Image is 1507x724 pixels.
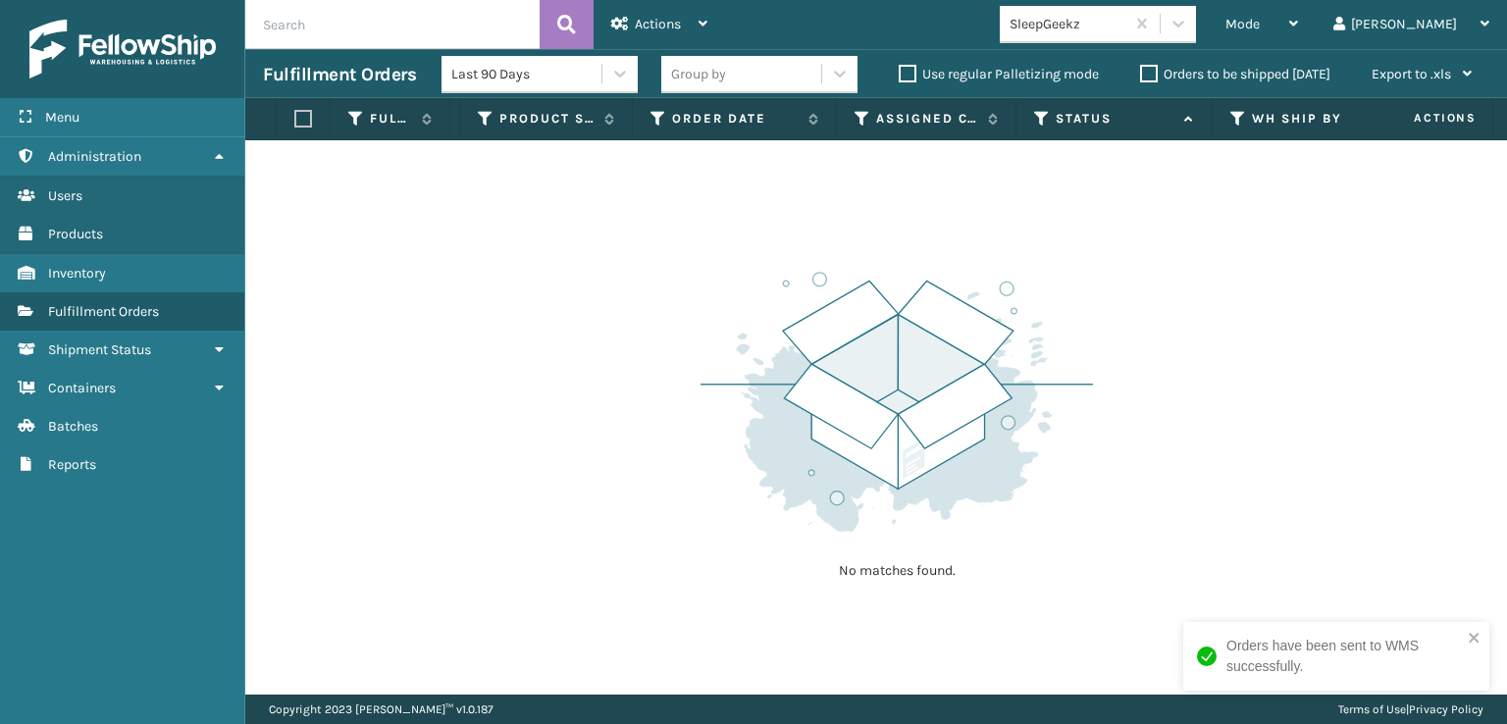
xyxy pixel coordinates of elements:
label: Assigned Carrier Service [876,110,978,128]
span: Actions [1352,102,1488,134]
label: Use regular Palletizing mode [899,66,1099,82]
span: Inventory [48,265,106,282]
label: Fulfillment Order Id [370,110,412,128]
label: WH Ship By Date [1252,110,1371,128]
span: Fulfillment Orders [48,303,159,320]
span: Export to .xls [1372,66,1451,82]
div: Group by [671,64,726,84]
label: Orders to be shipped [DATE] [1140,66,1330,82]
h3: Fulfillment Orders [263,63,416,86]
div: Last 90 Days [451,64,603,84]
span: Shipment Status [48,341,151,358]
div: Orders have been sent to WMS successfully. [1226,636,1462,677]
label: Order Date [672,110,799,128]
label: Status [1056,110,1174,128]
label: Product SKU [499,110,595,128]
span: Administration [48,148,141,165]
span: Menu [45,109,79,126]
span: Users [48,187,82,204]
span: Actions [635,16,681,32]
span: Batches [48,418,98,435]
div: SleepGeekz [1010,14,1126,34]
img: logo [29,20,216,78]
button: close [1468,630,1481,648]
span: Containers [48,380,116,396]
p: Copyright 2023 [PERSON_NAME]™ v 1.0.187 [269,695,494,724]
span: Reports [48,456,96,473]
span: Products [48,226,103,242]
span: Mode [1225,16,1260,32]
